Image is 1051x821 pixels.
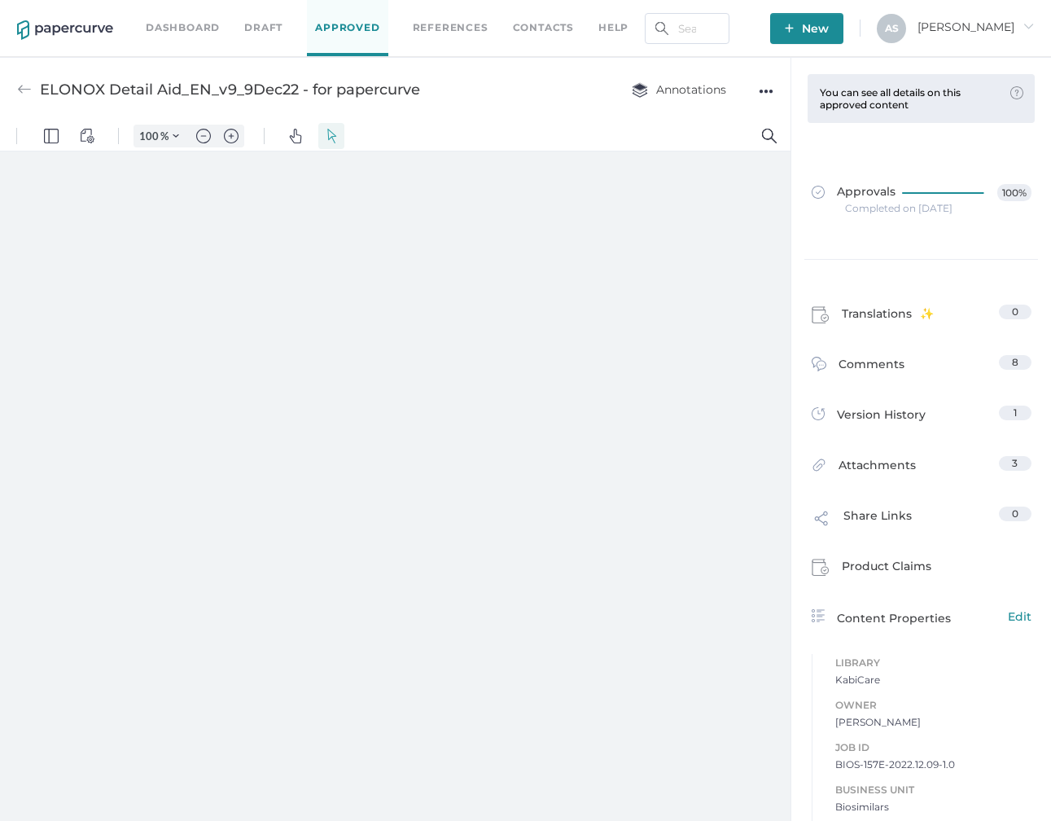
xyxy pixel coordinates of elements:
[842,557,931,582] span: Product Claims
[812,508,831,533] img: share-link-icon.af96a55c.svg
[1012,356,1018,368] span: 8
[17,20,113,40] img: papercurve-logo-colour.7244d18c.svg
[785,13,829,44] span: New
[632,82,726,97] span: Annotations
[835,714,1031,731] span: [PERSON_NAME]
[1023,20,1034,32] i: arrow_right
[1008,608,1031,626] span: Edit
[224,7,239,22] img: default-plus.svg
[163,3,189,26] button: Zoom Controls
[812,559,830,577] img: claims-icon.71597b81.svg
[598,19,628,37] div: help
[80,7,94,22] img: default-viewcontrols.svg
[812,608,1031,627] div: Content Properties
[812,608,1031,627] a: Content PropertiesEdit
[835,654,1031,672] span: Library
[759,80,773,103] div: ●●●
[762,7,777,22] img: default-magnifying-glass.svg
[837,406,926,428] span: Version History
[812,407,825,424] img: versions-icon.ee5af6b0.svg
[812,609,825,622] img: content-properties-icon.34d20aed.svg
[413,19,488,37] a: References
[44,7,59,22] img: default-leftsidepanel.svg
[917,20,1034,34] span: [PERSON_NAME]
[282,2,309,28] button: Pan
[812,507,1031,538] a: Share Links0
[40,74,420,105] div: ELONOX Detail Aid_EN_v9_9Dec22 - for papercurve
[160,8,169,21] span: %
[835,757,1031,773] span: BIOS-157E-2022.12.09-1.0
[288,7,303,22] img: default-pan.svg
[835,739,1031,757] span: Job ID
[835,696,1031,714] span: Owner
[812,186,825,199] img: approved-grey.341b8de9.svg
[1012,457,1018,469] span: 3
[812,305,1031,329] a: Translations0
[839,456,916,481] span: Attachments
[812,406,1031,428] a: Version History1
[1012,507,1018,520] span: 0
[835,672,1031,688] span: KabiCare
[615,74,742,105] button: Annotations
[1012,305,1018,318] span: 0
[997,184,1031,201] span: 100%
[173,11,179,18] img: chevron.svg
[324,7,339,22] img: default-select.svg
[812,557,1031,582] a: Product Claims
[812,357,826,375] img: comment-icon.4fbda5a2.svg
[1010,86,1023,99] img: tooltip-default.0a89c667.svg
[812,184,896,202] span: Approvals
[196,7,211,22] img: default-minus.svg
[885,22,899,34] span: A S
[218,3,244,26] button: Zoom in
[835,781,1031,799] span: Business Unit
[812,306,830,324] img: claims-icon.71597b81.svg
[812,456,1031,481] a: Attachments3
[843,507,912,538] span: Share Links
[756,2,782,28] button: Search
[842,305,934,329] span: Translations
[17,82,32,97] img: back-arrow-grey.72011ae3.svg
[770,13,843,44] button: New
[38,2,64,28] button: Panel
[785,24,794,33] img: plus-white.e19ec114.svg
[802,168,1041,230] a: Approvals100%
[839,355,904,380] span: Comments
[1014,406,1017,419] span: 1
[632,82,648,98] img: annotation-layers.cc6d0e6b.svg
[645,13,729,44] input: Search Workspace
[134,7,160,22] input: Set zoom
[190,3,217,26] button: Zoom out
[318,2,344,28] button: Select
[835,799,1031,815] span: Biosimilars
[146,19,220,37] a: Dashboard
[74,2,100,28] button: View Controls
[513,19,574,37] a: Contacts
[655,22,668,35] img: search.bf03fe8b.svg
[812,355,1031,380] a: Comments8
[820,86,1002,111] div: You can see all details on this approved content
[812,458,826,476] img: attachments-icon.0dd0e375.svg
[244,19,282,37] a: Draft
